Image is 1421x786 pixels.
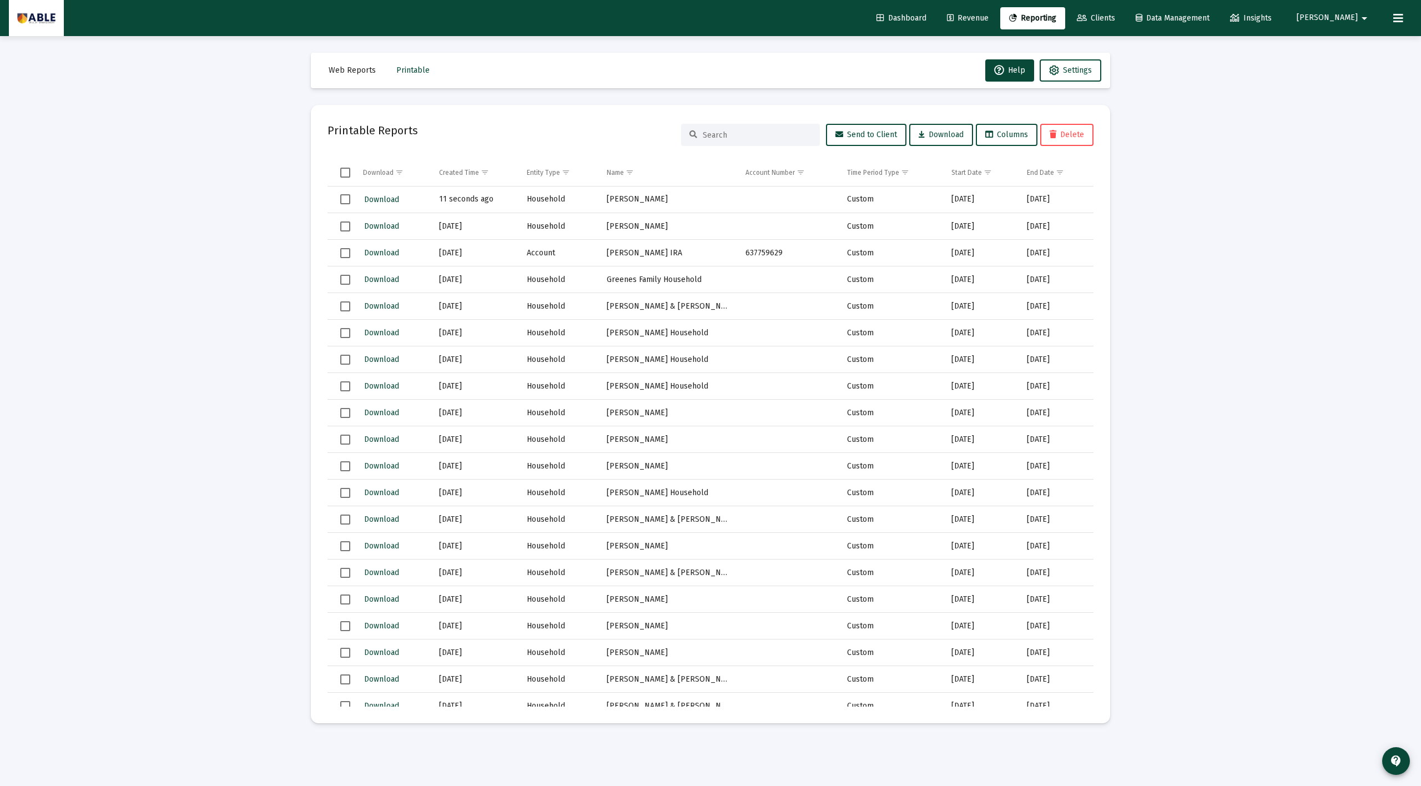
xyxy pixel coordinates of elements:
td: 637759629 [738,240,839,266]
td: Household [519,639,599,666]
td: [DATE] [431,373,520,400]
td: [DATE] [1019,346,1094,373]
span: Show filter options for column 'Start Date' [984,168,992,177]
td: 11 seconds ago [431,187,520,213]
td: [DATE] [944,266,1020,293]
td: [DATE] [1019,693,1094,719]
span: Columns [985,130,1028,139]
div: Select row [340,594,350,604]
td: Custom [839,400,944,426]
td: Household [519,693,599,719]
button: Download [363,351,400,367]
span: Download [364,435,399,444]
span: Show filter options for column 'Time Period Type' [901,168,909,177]
span: Download [364,515,399,524]
td: Column End Date [1019,159,1094,186]
span: Download [364,621,399,631]
input: Search [703,130,812,140]
td: Household [519,560,599,586]
td: [DATE] [431,293,520,320]
button: Columns [976,124,1037,146]
td: [DATE] [1019,613,1094,639]
td: [DATE] [944,187,1020,213]
button: Download [363,485,400,501]
span: Dashboard [876,13,926,23]
td: Household [519,426,599,453]
td: [PERSON_NAME] [599,639,738,666]
td: [DATE] [944,426,1020,453]
td: [DATE] [431,533,520,560]
td: Custom [839,613,944,639]
a: Insights [1221,7,1281,29]
button: Download [363,538,400,554]
td: Column Name [599,159,738,186]
td: [PERSON_NAME] & [PERSON_NAME] [599,560,738,586]
div: Select row [340,515,350,525]
span: Download [364,195,399,204]
td: [DATE] [431,560,520,586]
mat-icon: contact_support [1389,754,1403,768]
span: Download [364,301,399,311]
div: Select row [340,568,350,578]
div: Select row [340,381,350,391]
div: Select row [340,541,350,551]
td: [DATE] [944,453,1020,480]
div: Select row [340,621,350,631]
span: Download [364,701,399,711]
span: Revenue [947,13,989,23]
td: Custom [839,320,944,346]
td: [PERSON_NAME] Household [599,373,738,400]
td: Custom [839,453,944,480]
td: [PERSON_NAME] [599,613,738,639]
td: Household [519,666,599,693]
td: [DATE] [944,506,1020,533]
span: Download [919,130,964,139]
td: Custom [839,373,944,400]
button: Download [363,325,400,341]
td: [PERSON_NAME] [599,400,738,426]
button: Download [363,644,400,661]
td: Greenes Family Household [599,266,738,293]
td: Household [519,266,599,293]
td: Custom [839,293,944,320]
td: [PERSON_NAME] Household [599,480,738,506]
button: Download [363,511,400,527]
button: Download [909,124,973,146]
td: Custom [839,240,944,266]
td: [DATE] [944,373,1020,400]
span: Download [364,221,399,231]
button: Download [363,378,400,394]
span: Download [364,275,399,284]
span: Settings [1063,65,1092,75]
div: Select all [340,168,350,178]
button: Send to Client [826,124,906,146]
td: Custom [839,480,944,506]
div: Select row [340,408,350,418]
span: Show filter options for column 'Created Time' [481,168,489,177]
button: Download [363,405,400,421]
button: Delete [1040,124,1094,146]
div: Select row [340,488,350,498]
td: [DATE] [431,400,520,426]
button: Download [363,298,400,314]
td: Custom [839,266,944,293]
td: [DATE] [944,320,1020,346]
div: End Date [1027,168,1054,177]
div: Select row [340,435,350,445]
td: Household [519,453,599,480]
a: Data Management [1127,7,1218,29]
span: Show filter options for column 'Name' [626,168,634,177]
td: Custom [839,693,944,719]
td: [DATE] [431,453,520,480]
td: [PERSON_NAME] & [PERSON_NAME] [599,293,738,320]
td: [DATE] [944,693,1020,719]
td: [DATE] [1019,187,1094,213]
td: [DATE] [431,240,520,266]
button: [PERSON_NAME] [1283,7,1384,29]
button: Printable [387,59,439,82]
div: Entity Type [527,168,560,177]
td: [DATE] [944,400,1020,426]
td: Custom [839,213,944,240]
td: [PERSON_NAME] & [PERSON_NAME] [599,693,738,719]
td: [PERSON_NAME] [599,213,738,240]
